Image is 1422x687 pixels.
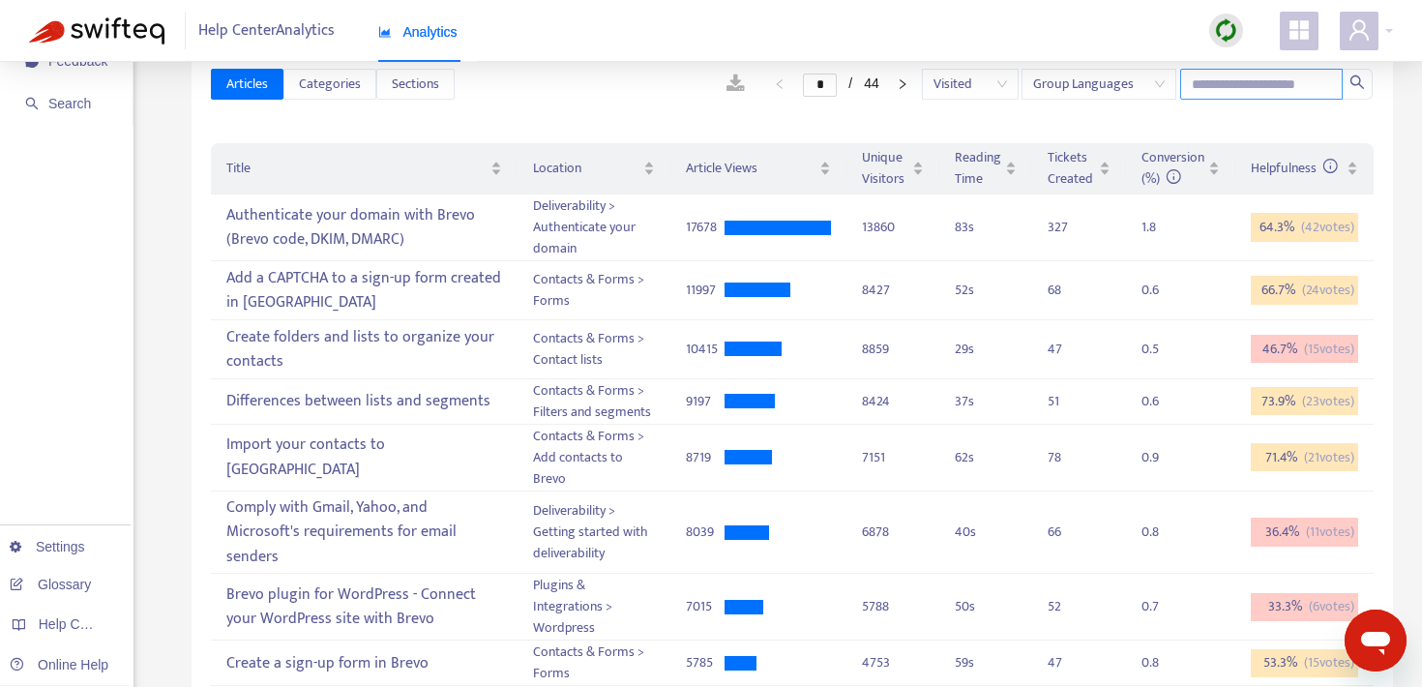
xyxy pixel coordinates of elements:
th: Location [518,143,670,194]
div: 50 s [955,596,1017,617]
td: Deliverability > Getting started with deliverability [518,492,670,575]
th: Title [211,143,517,194]
span: Sections [392,74,439,95]
span: ( 23 votes) [1302,391,1354,412]
div: 46.7 % [1251,335,1358,364]
span: / [848,75,852,91]
span: appstore [1288,18,1311,42]
div: 8719 [686,447,725,468]
div: 9197 [686,391,725,412]
span: Conversion (%) [1141,146,1204,190]
div: 59 s [955,652,1017,673]
th: Article Views [670,143,846,194]
span: ( 6 votes) [1309,596,1354,617]
div: 6878 [862,522,924,543]
td: Contacts & Forms > Forms [518,641,670,686]
div: Create folders and lists to organize your contacts [226,321,501,377]
img: sync.dc5367851b00ba804db3.png [1214,18,1238,43]
span: Reading Time [955,147,1001,190]
span: ( 11 votes) [1306,522,1354,543]
span: Article Views [686,158,815,179]
div: 78 [1048,447,1086,468]
img: Swifteq [29,17,164,45]
div: 0.5 [1141,339,1180,360]
td: Contacts & Forms > Filters and segments [518,379,670,425]
a: Glossary [10,577,91,592]
div: 66 [1048,522,1086,543]
span: area-chart [378,25,392,39]
div: 11997 [686,280,725,301]
div: 51 [1048,391,1086,412]
div: Create a sign-up form in Brevo [226,647,501,679]
span: right [897,78,908,90]
div: 8859 [862,339,924,360]
span: ( 15 votes) [1304,339,1354,360]
button: Categories [283,69,376,100]
div: 1.8 [1141,217,1180,238]
span: Tickets Created [1048,147,1095,190]
td: Contacts & Forms > Add contacts to Brevo [518,425,670,492]
div: Authenticate your domain with Brevo (Brevo code, DKIM, DMARC) [226,199,501,255]
div: 13860 [862,217,924,238]
iframe: Button to launch messaging window [1345,610,1407,672]
li: Next Page [887,73,918,96]
li: Previous Page [764,73,795,96]
span: Visited [933,70,1007,99]
span: ( 15 votes) [1304,652,1354,673]
div: 0.6 [1141,280,1180,301]
span: Categories [299,74,361,95]
div: 0.7 [1141,596,1180,617]
span: Location [533,158,639,179]
div: 0.6 [1141,391,1180,412]
div: 37 s [955,391,1017,412]
span: Analytics [378,24,458,40]
span: Search [48,96,91,111]
div: 10415 [686,339,725,360]
div: Import your contacts to [GEOGRAPHIC_DATA] [226,430,501,486]
span: Group Languages [1033,70,1165,99]
div: 73.9 % [1251,387,1358,416]
div: 5785 [686,652,725,673]
span: Unique Visitors [862,147,908,190]
span: search [25,97,39,110]
div: 62 s [955,447,1017,468]
div: 64.3 % [1251,213,1358,242]
span: ( 42 votes) [1301,217,1354,238]
span: user [1348,18,1371,42]
button: Articles [211,69,283,100]
span: Help Centers [39,616,118,632]
span: ( 24 votes) [1302,280,1354,301]
span: Articles [226,74,268,95]
th: Tickets Created [1032,143,1126,194]
div: 52 s [955,280,1017,301]
span: Title [226,158,486,179]
span: search [1349,75,1365,90]
div: 33.3 % [1251,593,1358,622]
div: 0.8 [1141,652,1180,673]
div: 29 s [955,339,1017,360]
div: 7015 [686,596,725,617]
button: Sections [376,69,455,100]
span: Helpfulness [1251,157,1339,179]
div: 83 s [955,217,1017,238]
div: Comply with Gmail, Yahoo, and Microsoft's requirements for email senders [226,493,501,573]
div: 8427 [862,280,924,301]
td: Deliverability > Authenticate your domain [518,194,670,261]
div: Brevo plugin for WordPress - Connect your WordPress site with Brevo [226,580,501,636]
div: 0.8 [1141,522,1180,543]
th: Unique Visitors [846,143,939,194]
div: 8039 [686,522,725,543]
div: 17678 [686,217,725,238]
button: right [887,73,918,96]
span: ( 21 votes) [1304,447,1354,468]
div: 5788 [862,596,924,617]
div: Differences between lists and segments [226,385,501,417]
div: 7151 [862,447,924,468]
a: Online Help [10,657,108,672]
div: 36.4 % [1251,518,1358,547]
div: 4753 [862,652,924,673]
a: Settings [10,539,85,554]
div: 52 [1048,596,1086,617]
div: 47 [1048,652,1086,673]
td: Contacts & Forms > Forms [518,261,670,320]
